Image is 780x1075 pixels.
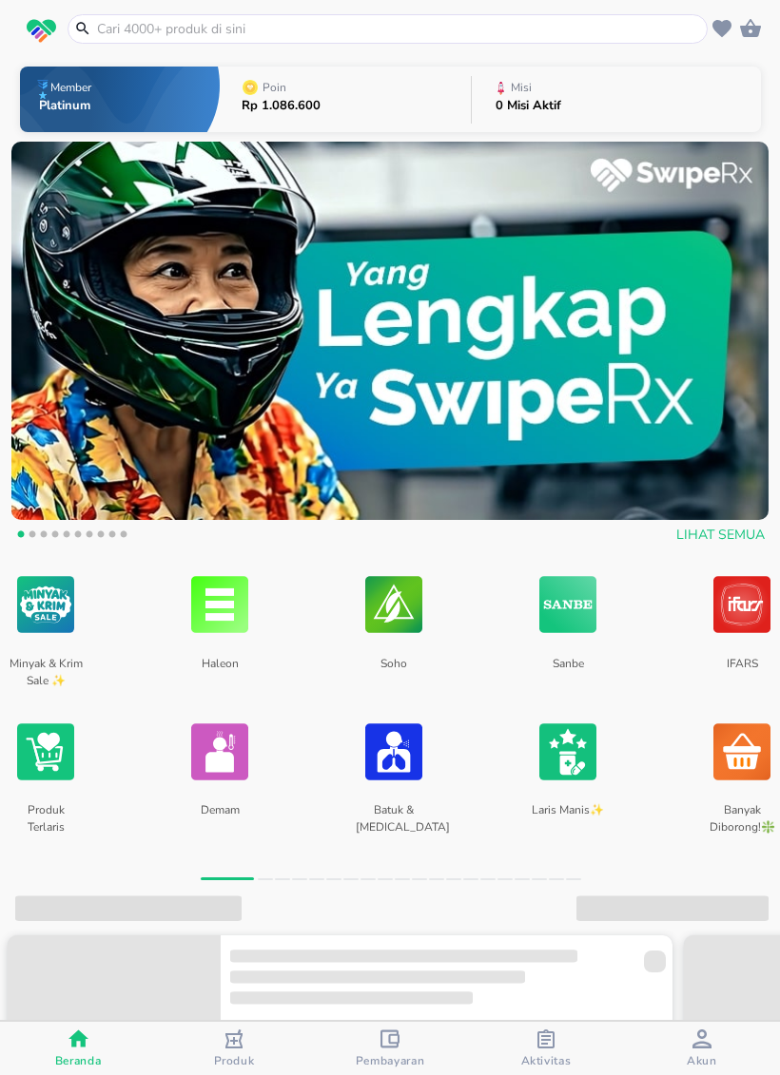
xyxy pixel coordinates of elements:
span: Akun [687,1053,717,1068]
button: 3 [34,528,53,547]
img: logo_swiperx_s.bd005f3b.svg [27,19,56,44]
p: 0 Misi Aktif [496,100,561,112]
span: Beranda [55,1053,102,1068]
p: Batuk & [MEDICAL_DATA] [356,795,431,844]
button: PoinRp 1.086.600 [220,62,472,137]
button: Akun [624,1022,780,1075]
p: Demam [182,795,257,844]
span: Lihat Semua [676,524,765,547]
button: Produk [156,1022,312,1075]
p: Rp 1.086.600 [242,100,321,112]
button: 4 [46,528,65,547]
p: Soho [356,647,431,697]
p: IFARS [704,647,779,697]
button: Aktivitas [468,1022,624,1075]
p: Produk Terlaris [8,795,83,844]
img: c7736b52-9195-4194-b453-3046d46db5e6.jpeg [11,142,769,520]
button: 10 [114,528,133,547]
img: Soho [365,562,422,647]
button: Pembayaran [312,1022,468,1075]
span: Aktivitas [521,1053,572,1068]
img: Banyak Diborong!❇️ [713,709,770,795]
button: 7 [80,528,99,547]
button: 2 [23,528,42,547]
p: Haleon [182,647,257,697]
img: Sanbe [539,562,596,647]
p: Poin [263,82,286,93]
p: Platinum [39,100,95,112]
button: 6 [68,528,88,547]
span: Pembayaran [356,1053,425,1068]
img: Demam [191,709,248,795]
p: Sanbe [530,647,605,697]
img: Haleon [191,562,248,647]
img: Produk Terlaris [17,709,74,795]
img: Minyak & Krim Sale ✨ [17,562,74,647]
img: Laris Manis✨ [539,709,596,795]
button: MemberPlatinum [20,62,220,137]
img: IFARS [713,562,770,647]
button: Misi0 Misi Aktif [472,62,760,137]
p: Misi [511,82,532,93]
button: 5 [57,528,76,547]
button: 1 [11,528,30,547]
p: Laris Manis✨ [530,795,605,844]
img: Batuk & Flu [365,709,422,795]
p: Member [50,82,91,93]
input: Cari 4000+ produk di sini [95,19,703,39]
button: 8 [91,528,110,547]
p: Banyak Diborong!❇️ [704,795,779,844]
button: 9 [103,528,122,547]
button: Lihat Semua [669,518,769,553]
span: Produk [214,1053,255,1068]
p: Minyak & Krim Sale ✨ [8,647,83,697]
